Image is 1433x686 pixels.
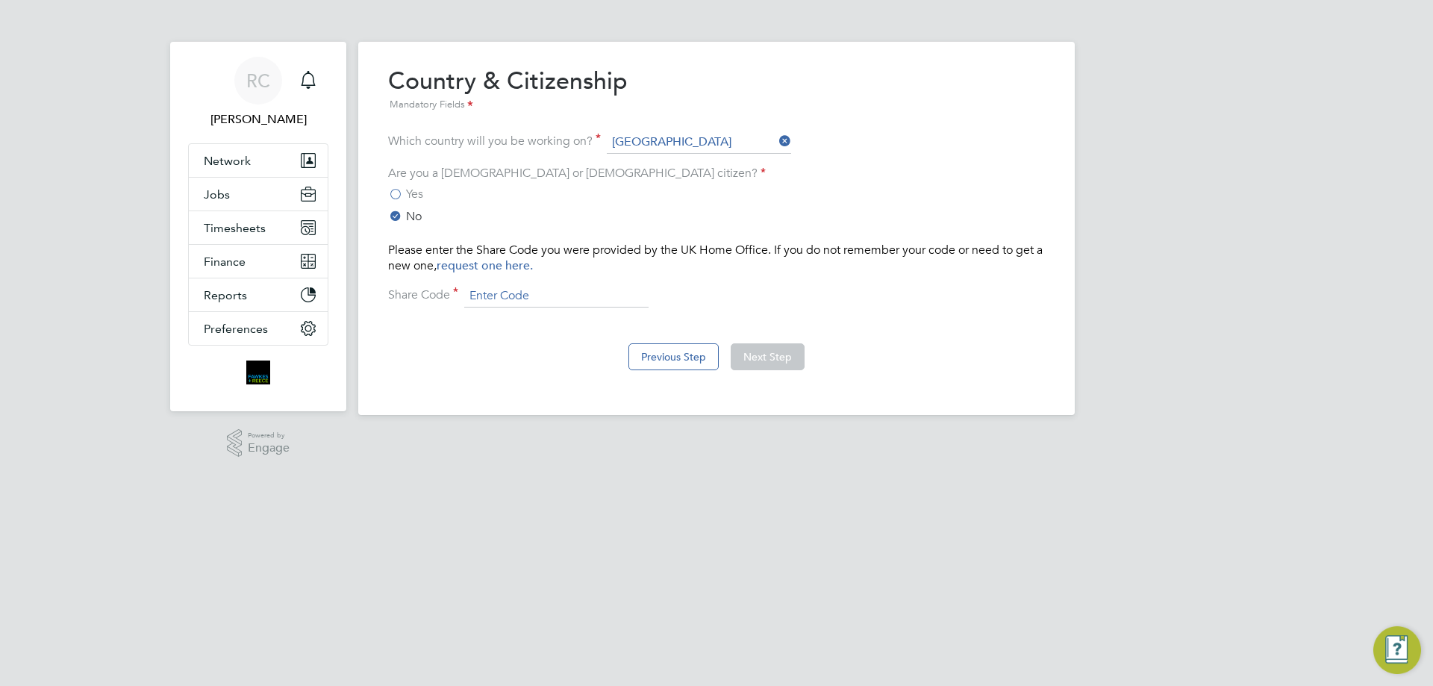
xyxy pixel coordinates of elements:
[628,343,719,370] button: Previous Step
[170,42,346,411] nav: Main navigation
[388,97,628,113] div: Mandatory Fields
[204,187,230,202] span: Jobs
[189,245,328,278] button: Finance
[388,287,458,302] label: Share Code
[246,71,270,90] span: RC
[188,57,328,128] a: RC[PERSON_NAME]
[189,312,328,345] button: Preferences
[204,154,251,168] span: Network
[188,110,328,128] span: Robyn Clarke
[406,187,423,202] span: Yes
[189,211,328,244] button: Timesheets
[248,442,290,455] span: Engage
[204,322,268,336] span: Preferences
[731,343,805,370] button: Next Step
[189,144,328,177] button: Network
[227,429,290,458] a: Powered byEngage
[246,361,270,384] img: bromak-logo-retina.png
[388,243,1045,274] p: Please enter the Share Code you were provided by the UK Home Office. If you do not remember your ...
[189,178,328,211] button: Jobs
[406,209,422,224] span: No
[437,258,533,273] a: request one here.
[607,131,791,154] input: Search for...
[248,429,290,442] span: Powered by
[189,278,328,311] button: Reports
[204,288,247,302] span: Reports
[388,134,601,149] label: Which country will you be working on?
[464,285,649,308] input: Enter Code
[388,66,628,113] h2: Country & Citizenship
[204,255,246,269] span: Finance
[388,166,766,181] label: Are you a [DEMOGRAPHIC_DATA] or [DEMOGRAPHIC_DATA] citizen?
[204,221,266,235] span: Timesheets
[188,361,328,384] a: Go to home page
[1373,626,1421,674] button: Engage Resource Center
